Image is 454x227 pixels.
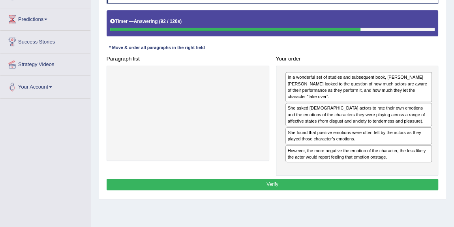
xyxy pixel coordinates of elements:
[159,19,161,24] b: (
[107,179,439,190] button: Verify
[285,145,432,162] div: However, the more negative the emotion of the character, the less likely the actor would report f...
[285,127,432,144] div: She found that positive emotions were often felt by the actors as they played those character’s e...
[107,56,269,62] h4: Paragraph list
[285,103,432,126] div: She asked [DEMOGRAPHIC_DATA] actors to rate their own emotions and the emotions of the characters...
[134,19,158,24] b: Answering
[110,19,182,24] h5: Timer —
[180,19,182,24] b: )
[276,56,439,62] h4: Your order
[0,8,90,28] a: Predictions
[107,45,208,51] div: * Move & order all paragraphs in the right field
[0,53,90,73] a: Strategy Videos
[0,76,90,96] a: Your Account
[285,72,432,102] div: In a wonderful set of studies and subsequent book, [PERSON_NAME] [PERSON_NAME] looked to the ques...
[161,19,180,24] b: 92 / 120s
[0,31,90,51] a: Success Stories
